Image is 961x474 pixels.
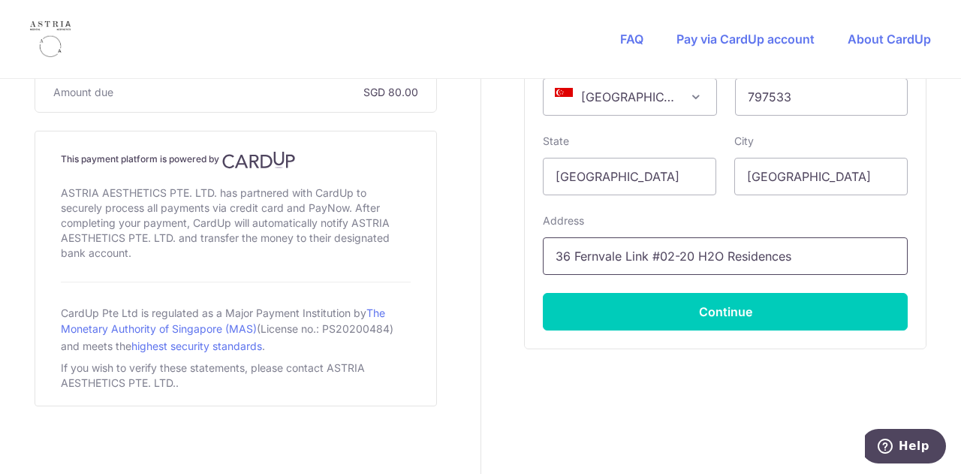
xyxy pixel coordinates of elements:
span: Amount due [53,85,113,100]
img: CardUp [222,151,296,169]
a: Pay via CardUp account [676,32,815,47]
div: CardUp Pte Ltd is regulated as a Major Payment Institution by (License no.: PS20200484) and meets... [61,300,411,358]
button: Continue [543,293,908,331]
span: Singapore [543,78,716,116]
span: Singapore [544,79,715,115]
span: SGD 80.00 [119,85,418,100]
iframe: Opens a widget where you can find more information [865,429,946,466]
a: About CardUp [848,32,931,47]
a: FAQ [620,32,643,47]
h4: This payment platform is powered by [61,151,411,169]
a: The Monetary Authority of Singapore (MAS) [61,306,385,335]
div: If you wish to verify these statements, please contact ASTRIA AESTHETICS PTE. LTD.. [61,358,411,394]
a: highest security standards [131,340,262,352]
input: Example 123456 [735,78,908,116]
div: ASTRIA AESTHETICS PTE. LTD. has partnered with CardUp to securely process all payments via credit... [61,183,411,264]
label: Address [543,213,584,228]
label: City [734,134,754,149]
label: State [543,134,569,149]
